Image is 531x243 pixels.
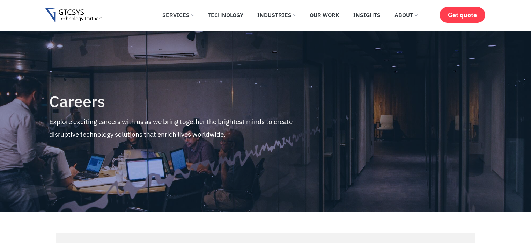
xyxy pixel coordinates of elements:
a: Technology [202,7,249,23]
a: Services [157,7,199,23]
a: About [389,7,422,23]
span: Get quote [448,11,477,19]
a: Our Work [304,7,345,23]
p: Explore exciting careers with us as we bring together the brightest minds to create disruptive te... [49,115,317,141]
a: Industries [252,7,301,23]
img: Gtcsys logo [45,8,102,23]
h4: Careers [49,93,317,110]
a: Insights [348,7,386,23]
a: Get quote [440,7,485,23]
